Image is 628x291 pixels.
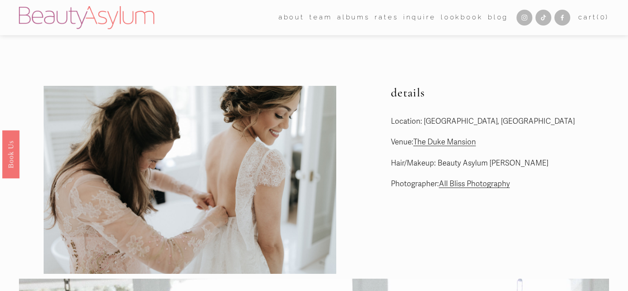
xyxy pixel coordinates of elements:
p: Location: [GEOGRAPHIC_DATA], [GEOGRAPHIC_DATA] [391,115,609,129]
a: 0 items in cart [578,11,609,24]
a: TikTok [535,10,551,26]
h2: details [391,86,609,100]
a: Inquire [403,11,436,25]
a: albums [337,11,370,25]
span: team [309,11,332,24]
img: Beauty Asylum | Bridal Hair &amp; Makeup Charlotte &amp; Atlanta [19,6,154,29]
a: Blog [488,11,508,25]
p: Hair/Makeup: Beauty Asylum [PERSON_NAME] [391,157,609,170]
p: Venue: [391,136,609,149]
a: Facebook [554,10,570,26]
span: about [279,11,305,24]
a: Instagram [517,10,532,26]
a: The Duke Mansion [413,137,476,147]
a: folder dropdown [309,11,332,25]
a: Book Us [2,130,19,178]
a: All Bliss Photography [439,179,510,188]
a: Rates [375,11,398,25]
span: ( ) [597,13,609,21]
p: Photographer: [391,177,609,191]
span: 0 [600,13,606,21]
a: Lookbook [441,11,483,25]
a: folder dropdown [279,11,305,25]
